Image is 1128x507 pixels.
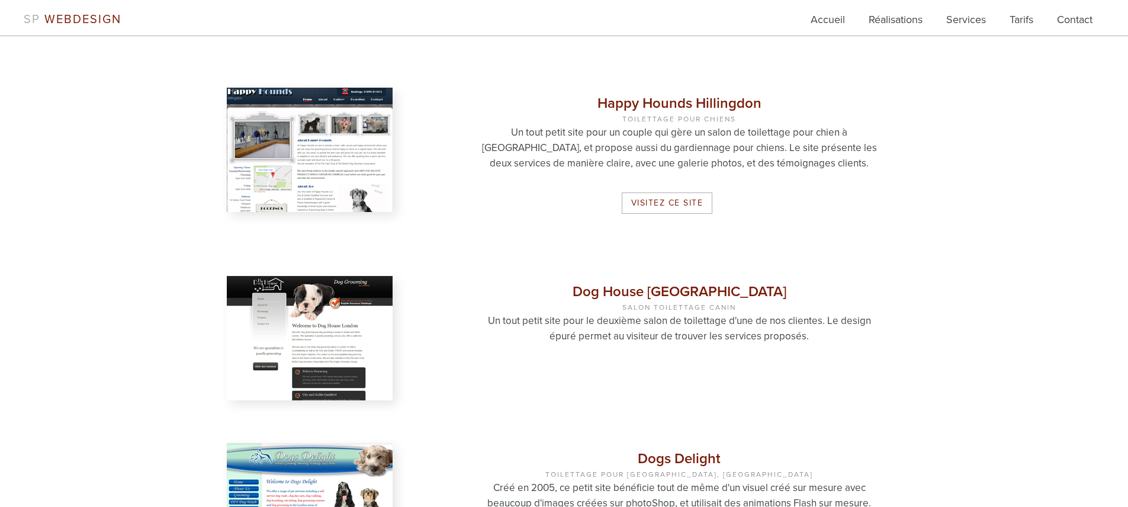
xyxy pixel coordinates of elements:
p: Un tout petit site pour le deuxième salon de toilettage d'une de nos clientes. Le design épuré pe... [475,313,884,344]
span: Toilettage pour Chiens [475,113,884,125]
span: Toilettage pour [GEOGRAPHIC_DATA], [GEOGRAPHIC_DATA] [475,469,884,480]
img: Dog House London - Dog Grooming, London [227,276,393,400]
h3: Dog House [GEOGRAPHIC_DATA] [475,285,884,313]
a: Services [946,12,986,36]
img: Happy Hounds Hillingdon - Dog Grooming, Hillingdon, Middlesex [227,88,393,212]
a: Accueil [811,12,845,36]
span: WEBDESIGN [44,12,121,27]
a: SP WEBDESIGN [24,12,121,27]
h3: Happy Hounds Hillingdon [475,97,884,125]
a: Contact [1057,12,1092,36]
span: Salon Toilettage Canin [475,301,884,313]
a: Réalisations [869,12,923,36]
h3: Dogs Delight [475,452,884,480]
a: Tarifs [1010,12,1033,36]
span: SP [24,12,40,27]
a: Visitez ce site [622,192,713,214]
p: Un tout petit site pour un couple qui gère un salon de toilettage pour chien à [GEOGRAPHIC_DATA],... [475,125,884,171]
